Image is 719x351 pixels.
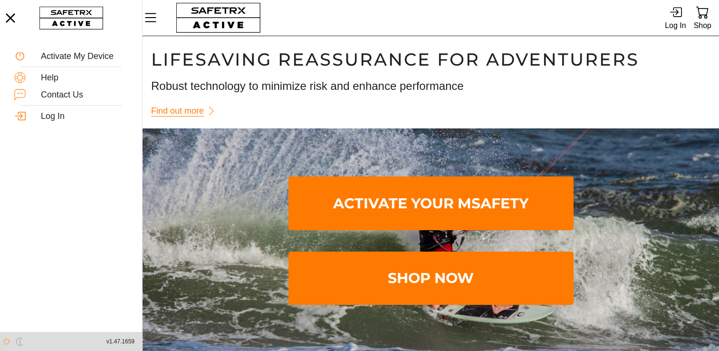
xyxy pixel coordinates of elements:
button: v1.47.1659 [101,334,140,350]
span: Shop Now [296,253,566,303]
span: v1.47.1659 [106,337,134,347]
span: Activate Your MSafety [296,178,566,228]
div: Contact Us [41,90,128,100]
h1: Lifesaving Reassurance For Adventurers [151,49,710,70]
a: Activate Your MSafety [288,176,574,230]
img: ModeDark.svg [15,338,23,346]
h3: Robust technology to minimize risk and enhance performance [151,78,710,94]
span: Find out more [151,104,204,118]
a: Shop Now [288,252,574,305]
div: Shop [694,19,711,32]
div: Activate My Device [41,51,128,62]
a: Find out more [151,102,221,120]
button: Menu [143,8,166,28]
img: ContactUs.svg [14,89,26,100]
div: Help [41,73,128,83]
img: ModeLight.svg [2,338,10,346]
img: Help.svg [14,72,26,83]
div: Log In [41,111,128,122]
div: Log In [665,19,686,32]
